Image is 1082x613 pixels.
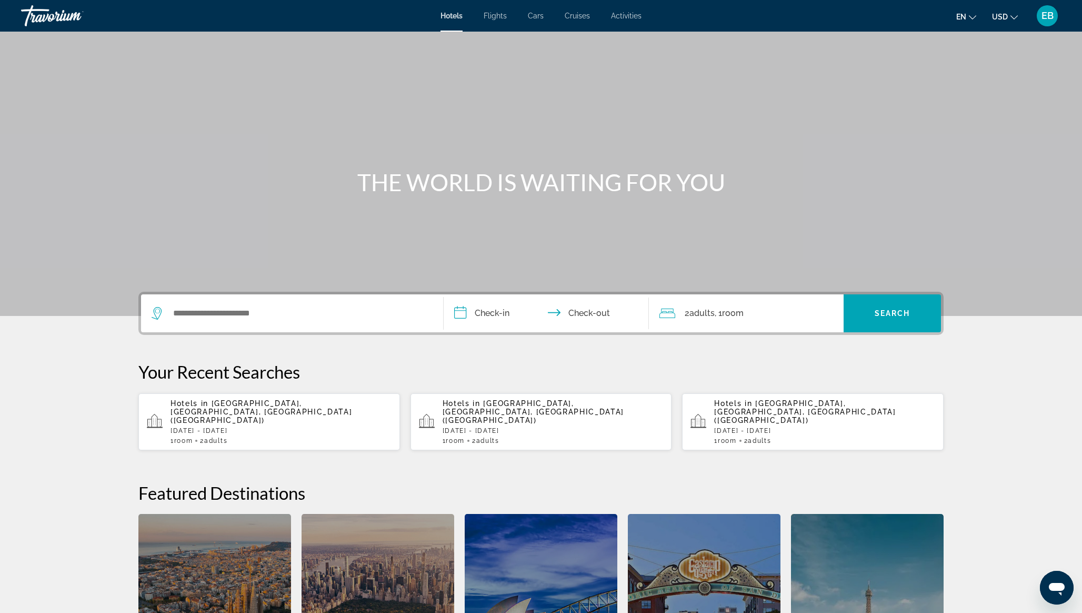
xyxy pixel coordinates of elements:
[682,393,944,451] button: Hotels in [GEOGRAPHIC_DATA], [GEOGRAPHIC_DATA], [GEOGRAPHIC_DATA] ([GEOGRAPHIC_DATA])[DATE] - [DA...
[844,294,941,332] button: Search
[956,13,966,21] span: en
[875,309,910,318] span: Search
[171,427,392,434] p: [DATE] - [DATE]
[611,12,642,20] a: Activities
[484,12,507,20] a: Flights
[714,399,896,424] span: [GEOGRAPHIC_DATA], [GEOGRAPHIC_DATA], [GEOGRAPHIC_DATA] ([GEOGRAPHIC_DATA])
[138,361,944,382] p: Your Recent Searches
[141,294,941,332] div: Search widget
[528,12,544,20] a: Cars
[138,393,400,451] button: Hotels in [GEOGRAPHIC_DATA], [GEOGRAPHIC_DATA], [GEOGRAPHIC_DATA] ([GEOGRAPHIC_DATA])[DATE] - [DA...
[443,427,664,434] p: [DATE] - [DATE]
[992,13,1008,21] span: USD
[565,12,590,20] a: Cruises
[718,437,737,444] span: Room
[344,169,738,196] h1: THE WORLD IS WAITING FOR YOU
[171,399,352,424] span: [GEOGRAPHIC_DATA], [GEOGRAPHIC_DATA], [GEOGRAPHIC_DATA] ([GEOGRAPHIC_DATA])
[1034,5,1061,27] button: User Menu
[171,437,193,444] span: 1
[21,2,126,29] a: Travorium
[714,437,736,444] span: 1
[748,437,771,444] span: Adults
[1041,11,1054,21] span: EB
[715,306,744,321] span: , 1
[956,9,976,24] button: Change language
[689,308,715,318] span: Adults
[446,437,465,444] span: Room
[649,294,844,332] button: Travelers: 2 adults, 0 children
[138,482,944,503] h2: Featured Destinations
[444,294,649,332] button: Check in and out dates
[174,437,193,444] span: Room
[171,399,208,408] span: Hotels in
[204,437,227,444] span: Adults
[722,308,744,318] span: Room
[992,9,1018,24] button: Change currency
[443,437,465,444] span: 1
[714,399,752,408] span: Hotels in
[200,437,227,444] span: 2
[443,399,480,408] span: Hotels in
[744,437,772,444] span: 2
[440,12,463,20] a: Hotels
[685,306,715,321] span: 2
[476,437,499,444] span: Adults
[472,437,499,444] span: 2
[714,427,935,434] p: [DATE] - [DATE]
[443,399,624,424] span: [GEOGRAPHIC_DATA], [GEOGRAPHIC_DATA], [GEOGRAPHIC_DATA] ([GEOGRAPHIC_DATA])
[410,393,672,451] button: Hotels in [GEOGRAPHIC_DATA], [GEOGRAPHIC_DATA], [GEOGRAPHIC_DATA] ([GEOGRAPHIC_DATA])[DATE] - [DA...
[1040,571,1074,605] iframe: Button to launch messaging window, conversation in progress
